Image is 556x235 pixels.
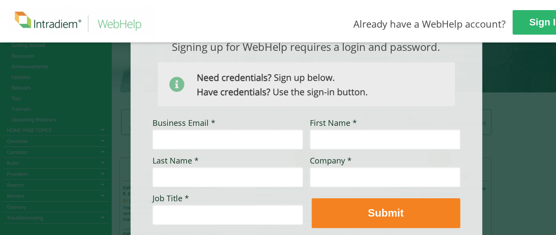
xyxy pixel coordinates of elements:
button: Submit [312,198,460,228]
span: Business Email * [153,117,215,128]
strong: Submit [368,207,403,219]
span: Job Title * [153,193,189,203]
span: Already have a WebHelp account? [353,17,506,30]
span: Signing up for WebHelp requires a login and password. [172,39,440,54]
span: Company * [310,155,352,166]
img: Need Credentials? Sign up below. Have Credentials? Use the sign-in button. [158,62,455,106]
span: Last Name * [153,155,199,166]
span: First Name * [310,117,357,128]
